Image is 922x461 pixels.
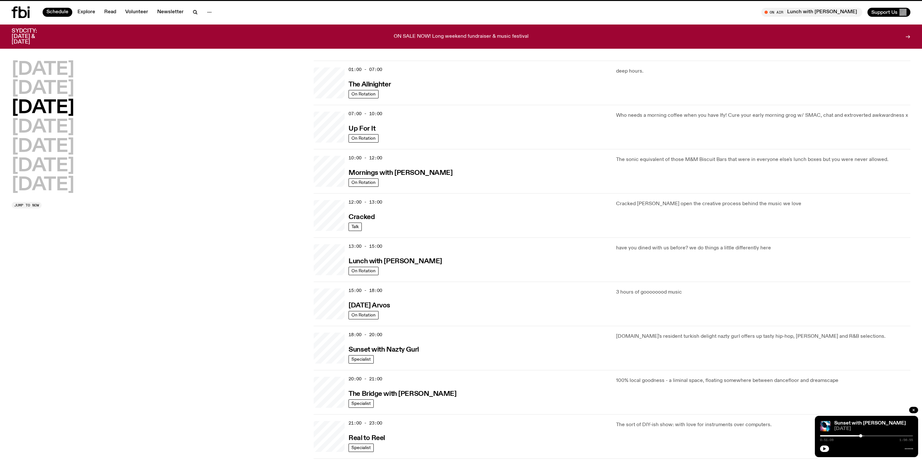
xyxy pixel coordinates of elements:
span: Jump to now [14,204,39,207]
h3: SYDCITY: [DATE] & [DATE] [12,28,53,45]
a: The Allnighter [349,80,391,88]
h3: The Bridge with [PERSON_NAME] [349,391,456,397]
h3: Sunset with Nazty Gurl [349,346,419,353]
p: The sonic equivalent of those M&M Biscuit Bars that were in everyone else's lunch boxes but you w... [616,156,910,164]
a: Specialist [349,355,374,364]
span: 21:00 - 23:00 [349,420,382,426]
p: 100% local goodness - a liminal space, floating somewhere between dancefloor and dreamscape [616,377,910,385]
a: Schedule [43,8,72,17]
a: A corner shot of the fbi music library [314,288,345,319]
a: On Rotation [349,311,379,319]
button: Support Us [867,8,910,17]
span: On Rotation [351,268,376,273]
a: Newsletter [153,8,187,17]
span: 0:51:09 [820,438,834,442]
h3: Cracked [349,214,375,221]
button: Jump to now [12,202,42,208]
span: 15:00 - 18:00 [349,287,382,294]
a: [DATE] Arvos [349,301,390,309]
span: 12:00 - 13:00 [349,199,382,205]
a: Up For It [349,124,375,132]
h3: The Allnighter [349,81,391,88]
h3: Real to Reel [349,435,385,442]
a: Logo for Podcast Cracked. Black background, with white writing, with glass smashing graphics [314,200,345,231]
span: 01:00 - 07:00 [349,66,382,73]
a: Explore [74,8,99,17]
a: On Rotation [349,90,379,98]
a: Sunset with [PERSON_NAME] [834,421,906,426]
span: On Rotation [351,92,376,96]
a: On Rotation [349,134,379,143]
a: Volunteer [121,8,152,17]
button: [DATE] [12,61,74,79]
p: Who needs a morning coffee when you have Ify! Cure your early morning grog w/ SMAC, chat and extr... [616,112,910,119]
p: ON SALE NOW! Long weekend fundraiser & music festival [394,34,529,40]
a: Real to Reel [349,434,385,442]
span: Specialist [351,445,371,450]
h3: Lunch with [PERSON_NAME] [349,258,442,265]
button: [DATE] [12,80,74,98]
a: On Rotation [349,267,379,275]
a: Ify - a Brown Skin girl with black braided twists, looking up to the side with her tongue stickin... [314,112,345,143]
a: Sunset with Nazty Gurl [349,345,419,353]
p: deep hours. [616,67,910,75]
span: Talk [351,224,359,229]
button: [DATE] [12,138,74,156]
a: Mornings with [PERSON_NAME] [349,168,452,176]
h3: [DATE] Arvos [349,302,390,309]
a: Lunch with [PERSON_NAME] [349,257,442,265]
span: Specialist [351,401,371,406]
a: On Rotation [349,178,379,187]
p: The sort of DIY-ish show: with love for instruments over computers. [616,421,910,429]
h3: Mornings with [PERSON_NAME] [349,170,452,176]
span: 1:56:55 [899,438,913,442]
a: Radio presenter Ben Hansen sits in front of a wall of photos and an fbi radio sign. Film photo. B... [314,156,345,187]
a: The Bridge with [PERSON_NAME] [349,389,456,397]
span: 18:00 - 20:00 [349,332,382,338]
a: Read [100,8,120,17]
span: On Rotation [351,136,376,141]
a: Cracked [349,213,375,221]
span: Support Us [871,9,897,15]
a: Specialist [349,444,374,452]
p: have you dined with us before? we do things a little differently here [616,244,910,252]
a: Specialist [349,399,374,408]
a: Jasper Craig Adams holds a vintage camera to his eye, obscuring his face. He is wearing a grey ju... [314,421,345,452]
span: 13:00 - 15:00 [349,243,382,249]
span: On Rotation [351,180,376,185]
span: 10:00 - 12:00 [349,155,382,161]
span: Specialist [351,357,371,362]
p: Cracked [PERSON_NAME] open the creative process behind the music we love [616,200,910,208]
span: On Rotation [351,313,376,317]
button: [DATE] [12,99,74,117]
button: [DATE] [12,118,74,136]
span: 07:00 - 10:00 [349,111,382,117]
a: Talk [349,223,362,231]
button: On AirLunch with [PERSON_NAME] [761,8,862,17]
span: [DATE] [834,426,913,431]
button: [DATE] [12,176,74,194]
p: [DOMAIN_NAME]'s resident turkish delight nazty gurl offers up tasty hip-hop, [PERSON_NAME] and R&... [616,333,910,340]
img: Simon Caldwell stands side on, looking downwards. He has headphones on. Behind him is a brightly ... [820,421,830,431]
button: [DATE] [12,157,74,175]
span: 20:00 - 21:00 [349,376,382,382]
p: 3 hours of goooooood music [616,288,910,296]
h3: Up For It [349,125,375,132]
